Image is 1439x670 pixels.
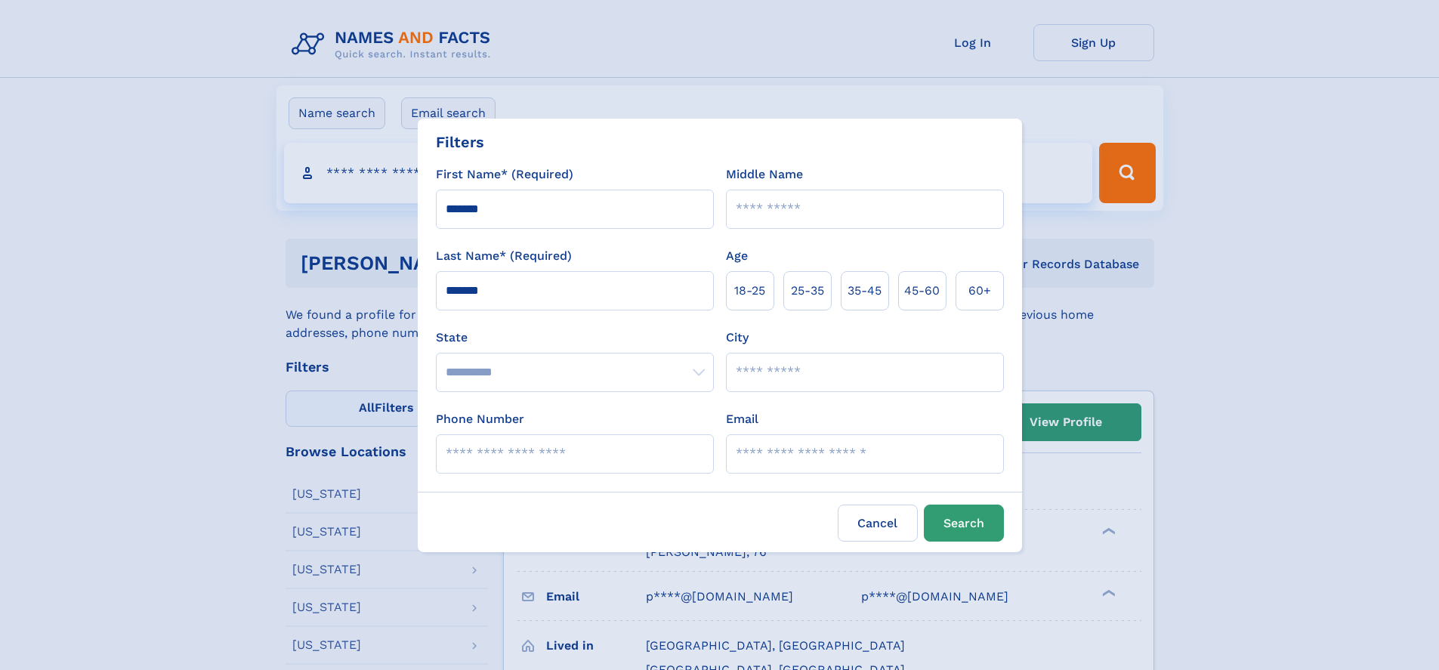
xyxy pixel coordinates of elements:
label: State [436,329,714,347]
label: Cancel [838,505,918,542]
label: Middle Name [726,165,803,184]
label: Phone Number [436,410,524,428]
span: 18‑25 [734,282,765,300]
div: Filters [436,131,484,153]
span: 45‑60 [904,282,940,300]
label: Email [726,410,758,428]
label: City [726,329,749,347]
span: 25‑35 [791,282,824,300]
label: Last Name* (Required) [436,247,572,265]
button: Search [924,505,1004,542]
span: 35‑45 [848,282,882,300]
span: 60+ [968,282,991,300]
label: Age [726,247,748,265]
label: First Name* (Required) [436,165,573,184]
